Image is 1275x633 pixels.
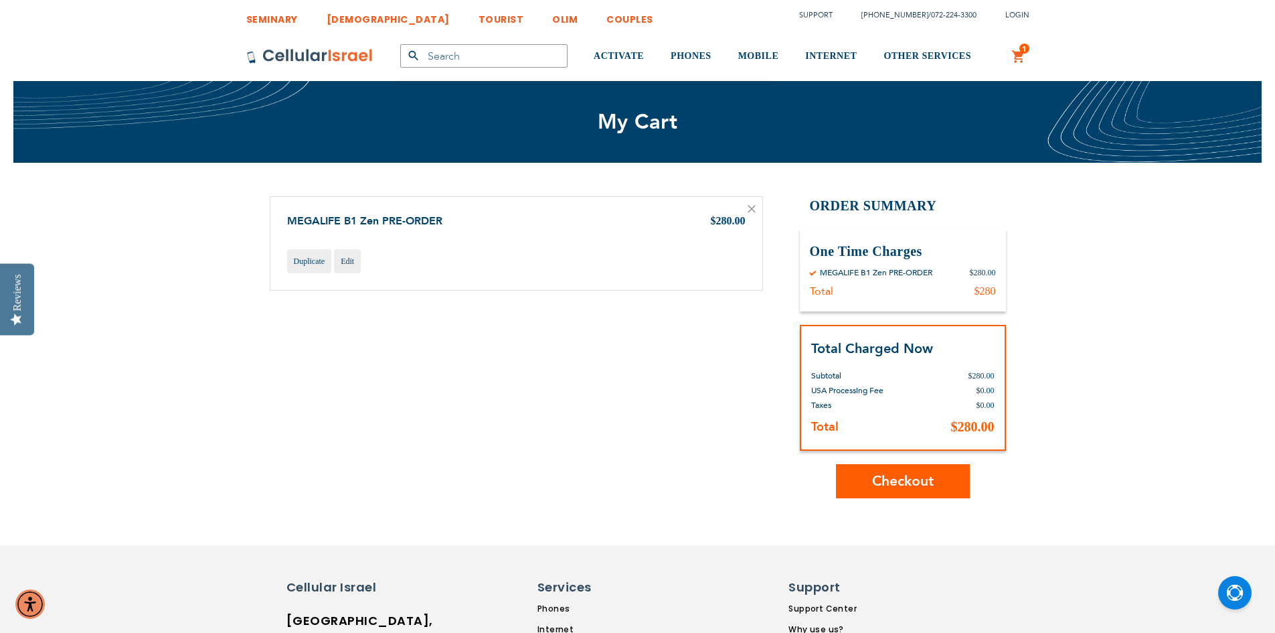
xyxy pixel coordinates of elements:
[976,401,995,410] span: $0.00
[287,249,332,273] a: Duplicate
[552,3,578,28] a: OLIM
[931,10,976,20] a: 072-224-3300
[788,579,868,596] h6: Support
[970,267,996,278] div: $280.00
[800,196,1006,216] h2: Order Summary
[334,249,361,273] a: Edit
[836,464,970,498] button: Checkout
[811,358,926,383] th: Subtotal
[294,257,325,266] span: Duplicate
[848,5,976,25] li: /
[811,340,933,358] strong: Total Charged Now
[820,267,932,278] div: MEGALIFE B1 Zen PRE-ORDER
[341,257,354,266] span: Edit
[1022,44,1027,54] span: 1
[799,10,833,20] a: Support
[811,419,839,435] strong: Total
[974,285,996,298] div: $280
[1011,49,1026,65] a: 1
[805,31,857,82] a: INTERNET
[537,603,659,615] a: Phones
[810,242,996,261] h3: One Time Charges
[738,51,779,61] span: MOBILE
[1005,10,1029,20] span: Login
[788,603,876,615] a: Support Center
[594,31,644,82] a: ACTIVATE
[287,214,442,228] a: MEGALIFE B1 Zen PRE-ORDER
[861,10,928,20] a: [PHONE_NUMBER]
[811,398,926,413] th: Taxes
[711,215,746,226] span: $280.00
[537,579,651,596] h6: Services
[811,385,883,396] span: USA Processing Fee
[15,589,45,619] div: Accessibility Menu
[479,3,524,28] a: TOURIST
[246,3,298,28] a: SEMINARY
[606,3,653,28] a: COUPLES
[968,371,995,380] span: $280.00
[327,3,450,28] a: [DEMOGRAPHIC_DATA]
[883,31,971,82] a: OTHER SERVICES
[11,274,23,311] div: Reviews
[598,108,678,136] span: My Cart
[883,51,971,61] span: OTHER SERVICES
[738,31,779,82] a: MOBILE
[951,419,995,434] span: $280.00
[976,386,995,395] span: $0.00
[246,48,373,64] img: Cellular Israel Logo
[671,51,711,61] span: PHONES
[872,472,934,491] span: Checkout
[805,51,857,61] span: INTERNET
[594,51,644,61] span: ACTIVATE
[400,44,568,68] input: Search
[286,579,400,596] h6: Cellular Israel
[810,285,833,298] div: Total
[671,31,711,82] a: PHONES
